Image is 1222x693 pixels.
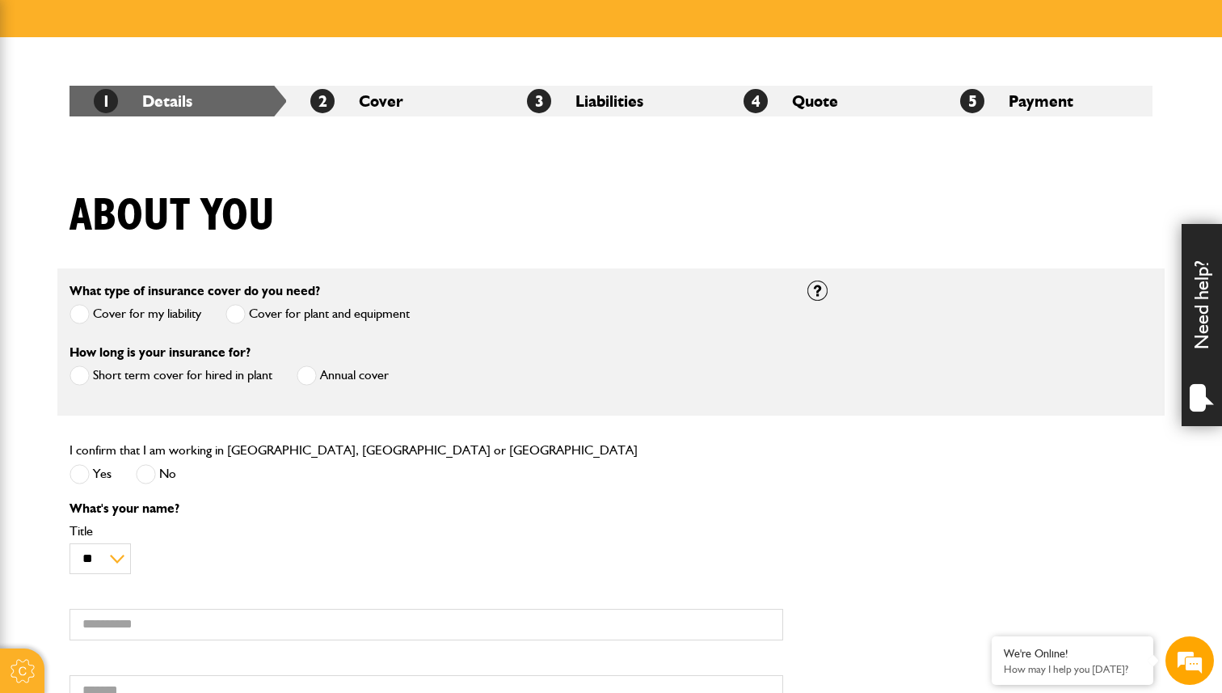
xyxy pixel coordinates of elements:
[503,86,719,116] li: Liabilities
[84,91,272,112] div: Chat with us now
[1004,663,1141,675] p: How may I help you today?
[70,366,272,386] label: Short term cover for hired in plant
[70,502,783,515] p: What's your name?
[27,90,68,112] img: d_20077148190_company_1631870298795_20077148190
[960,89,984,113] span: 5
[527,89,551,113] span: 3
[220,498,293,520] em: Start Chat
[70,189,275,243] h1: About you
[70,444,638,457] label: I confirm that I am working in [GEOGRAPHIC_DATA], [GEOGRAPHIC_DATA] or [GEOGRAPHIC_DATA]
[286,86,503,116] li: Cover
[1004,647,1141,661] div: We're Online!
[297,366,389,386] label: Annual cover
[225,304,410,324] label: Cover for plant and equipment
[70,285,320,298] label: What type of insurance cover do you need?
[21,150,295,185] input: Enter your last name
[21,245,295,281] input: Enter your phone number
[21,293,295,484] textarea: Type your message and hit 'Enter'
[265,8,304,47] div: Minimize live chat window
[136,464,176,484] label: No
[70,346,251,359] label: How long is your insurance for?
[21,197,295,233] input: Enter your email address
[70,464,112,484] label: Yes
[94,89,118,113] span: 1
[70,86,286,116] li: Details
[744,89,768,113] span: 4
[719,86,936,116] li: Quote
[310,89,335,113] span: 2
[1182,224,1222,426] div: Need help?
[936,86,1152,116] li: Payment
[70,304,201,324] label: Cover for my liability
[70,525,783,538] label: Title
